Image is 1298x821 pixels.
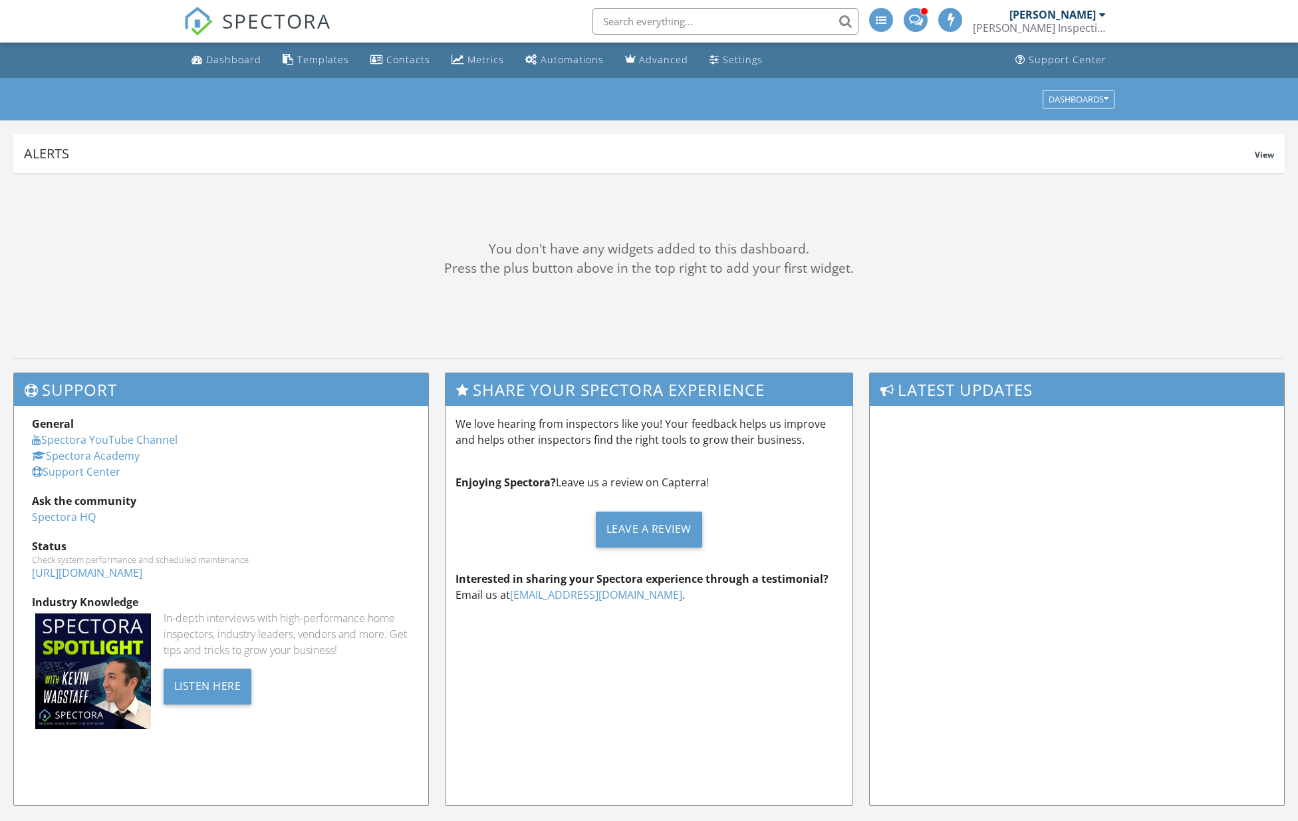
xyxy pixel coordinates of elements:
span: SPECTORA [222,7,331,35]
span: View [1255,149,1274,160]
div: Templates [297,53,349,66]
p: Email us at . [455,571,842,603]
a: Listen Here [164,678,252,693]
p: Leave us a review on Capterra! [455,474,842,490]
div: Advanced [639,53,688,66]
img: The Best Home Inspection Software - Spectora [184,7,213,36]
div: Dashboard [206,53,261,66]
a: Advanced [620,48,694,73]
a: Spectora Academy [32,448,140,463]
div: Automations [541,53,604,66]
a: Settings [704,48,768,73]
input: Search everything... [592,8,858,35]
a: [URL][DOMAIN_NAME] [32,566,142,580]
a: Templates [277,48,354,73]
div: Check system performance and scheduled maintenance. [32,554,410,565]
a: Spectora HQ [32,510,96,524]
strong: Enjoying Spectora? [455,475,556,490]
div: Industry Knowledge [32,594,410,610]
a: Support Center [1010,48,1112,73]
div: Contacts [386,53,430,66]
div: Settings [723,53,763,66]
a: Spectora YouTube Channel [32,432,178,447]
a: Automations (Advanced) [520,48,609,73]
div: You don't have any widgets added to this dashboard. [13,240,1285,259]
div: Leave a Review [596,512,702,548]
div: [PERSON_NAME] [1009,8,1096,21]
div: Listen Here [164,669,252,705]
button: Dashboards [1043,90,1114,108]
h3: Latest Updates [870,373,1284,406]
a: Support Center [32,464,120,479]
a: Dashboard [186,48,267,73]
div: Ask the community [32,493,410,509]
div: In-depth interviews with high-performance home inspectors, industry leaders, vendors and more. Ge... [164,610,411,658]
a: Metrics [446,48,509,73]
div: Dashboards [1049,94,1108,104]
strong: Interested in sharing your Spectora experience through a testimonial? [455,572,829,586]
h3: Support [14,373,428,406]
strong: General [32,416,74,431]
div: Bain Inspection Service LLC [973,21,1106,35]
div: Support Center [1029,53,1106,66]
div: Alerts [24,144,1255,162]
div: Press the plus button above in the top right to add your first widget. [13,259,1285,278]
a: Leave a Review [455,501,842,558]
h3: Share Your Spectora Experience [446,373,852,406]
div: Metrics [467,53,504,66]
a: SPECTORA [184,18,331,46]
a: [EMAIL_ADDRESS][DOMAIN_NAME] [510,587,682,602]
a: Contacts [365,48,436,73]
div: Status [32,538,410,554]
p: We love hearing from inspectors like you! Your feedback helps us improve and helps other inspecto... [455,416,842,448]
img: Spectoraspolightmain [35,613,151,729]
